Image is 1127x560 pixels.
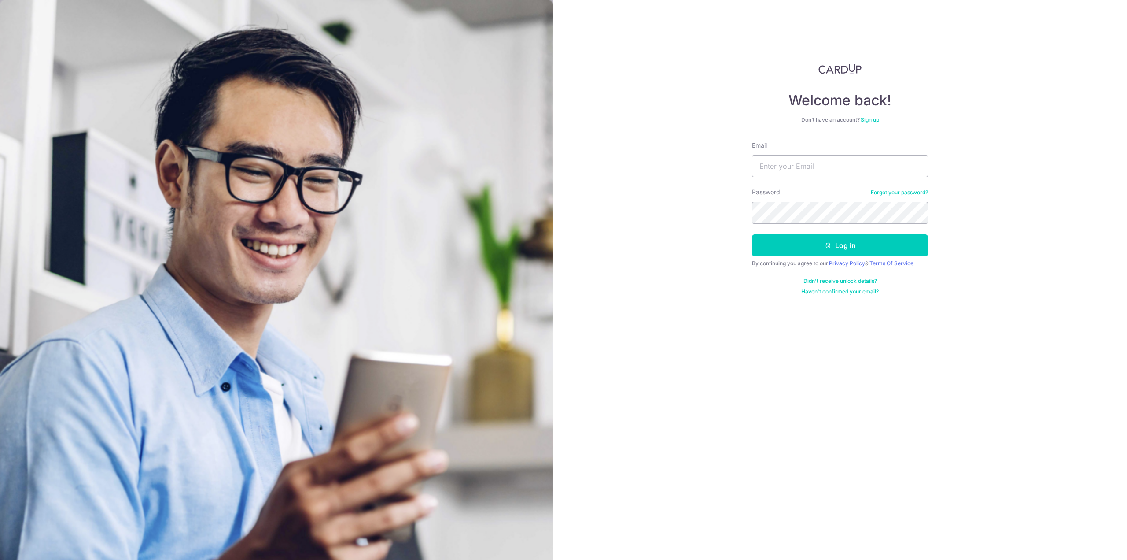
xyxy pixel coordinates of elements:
h4: Welcome back! [752,92,928,109]
a: Didn't receive unlock details? [803,278,877,285]
div: Don’t have an account? [752,116,928,123]
label: Email [752,141,767,150]
button: Log in [752,234,928,256]
a: Privacy Policy [829,260,865,267]
img: CardUp Logo [818,63,862,74]
a: Terms Of Service [869,260,913,267]
a: Sign up [861,116,879,123]
input: Enter your Email [752,155,928,177]
a: Forgot your password? [871,189,928,196]
div: By continuing you agree to our & [752,260,928,267]
a: Haven't confirmed your email? [801,288,879,295]
label: Password [752,188,780,197]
